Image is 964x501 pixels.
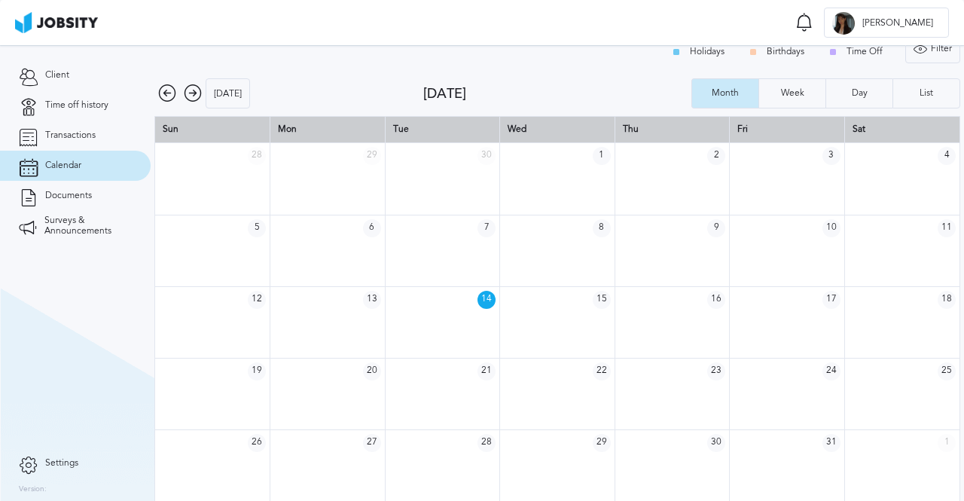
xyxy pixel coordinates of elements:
[363,362,381,380] span: 20
[704,88,746,99] div: Month
[423,86,692,102] div: [DATE]
[707,434,725,452] span: 30
[912,88,941,99] div: List
[45,100,108,111] span: Time off history
[593,291,611,309] span: 15
[938,219,956,237] span: 11
[363,291,381,309] span: 13
[623,124,639,134] span: Thu
[822,147,840,165] span: 3
[248,219,266,237] span: 5
[45,458,78,469] span: Settings
[593,434,611,452] span: 29
[758,78,825,108] button: Week
[906,34,959,64] div: Filter
[707,362,725,380] span: 23
[363,147,381,165] span: 29
[737,124,748,134] span: Fri
[477,434,496,452] span: 28
[853,124,865,134] span: Sat
[938,147,956,165] span: 4
[248,362,266,380] span: 19
[707,291,725,309] span: 16
[707,219,725,237] span: 9
[477,362,496,380] span: 21
[45,70,69,81] span: Client
[477,219,496,237] span: 7
[773,88,812,99] div: Week
[248,434,266,452] span: 26
[45,160,81,171] span: Calendar
[508,124,526,134] span: Wed
[855,18,941,29] span: [PERSON_NAME]
[844,88,875,99] div: Day
[248,147,266,165] span: 28
[938,291,956,309] span: 18
[822,219,840,237] span: 10
[19,485,47,494] label: Version:
[822,291,840,309] span: 17
[822,434,840,452] span: 31
[691,78,758,108] button: Month
[593,362,611,380] span: 22
[15,12,98,33] img: ab4bad089aa723f57921c736e9817d99.png
[248,291,266,309] span: 12
[892,78,960,108] button: List
[206,79,249,109] div: [DATE]
[832,12,855,35] div: B
[938,362,956,380] span: 25
[905,33,960,63] button: Filter
[45,130,96,141] span: Transactions
[593,147,611,165] span: 1
[593,219,611,237] span: 8
[824,8,949,38] button: B[PERSON_NAME]
[393,124,409,134] span: Tue
[707,147,725,165] span: 2
[206,78,250,108] button: [DATE]
[477,291,496,309] span: 14
[825,78,892,108] button: Day
[45,191,92,201] span: Documents
[278,124,297,134] span: Mon
[363,434,381,452] span: 27
[477,147,496,165] span: 30
[938,434,956,452] span: 1
[822,362,840,380] span: 24
[163,124,178,134] span: Sun
[363,219,381,237] span: 6
[44,215,132,237] span: Surveys & Announcements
